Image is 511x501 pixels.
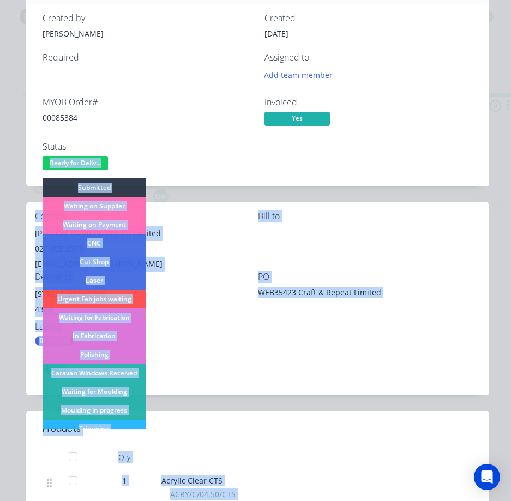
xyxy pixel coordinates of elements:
div: Invoiced [264,97,473,108]
div: WEB35423 Craft & Repeat Limited [258,287,394,302]
div: [STREET_ADDRESS] [35,287,258,302]
div: 4388 [35,302,258,317]
span: [DATE] [264,28,288,39]
div: Notes [43,363,473,374]
div: Waiting on Payment [43,216,146,234]
div: Deliver to [35,272,258,282]
div: [EMAIL_ADDRESS][DOMAIN_NAME] [35,257,258,272]
div: [PERSON_NAME] [43,28,251,39]
div: Submitted [43,178,146,197]
div: Polishing [43,345,146,364]
div: CNC [43,234,146,253]
button: Add team member [258,68,338,82]
div: [STREET_ADDRESS]4388 [35,287,258,321]
div: In Fabrication [43,327,146,345]
div: MYOB Order # [43,97,251,108]
span: Ready for Deliv... [43,156,108,170]
div: Waiting for Moulding [43,383,146,401]
div: Cut Shop [43,253,146,271]
div: Laser [43,271,146,290]
div: Urgent Fab jobs waiting [43,290,146,308]
div: Assigned to [264,52,473,63]
div: Bill to [258,211,481,222]
div: Waiting for Fabrication [43,308,146,327]
div: [PERSON_NAME] & Repeat Limited027 305 2977[EMAIL_ADDRESS][DOMAIN_NAME] [35,226,258,272]
div: Waiting on Supplier [43,197,146,216]
div: PO [258,272,481,282]
button: Add team member [264,68,339,82]
span: Acrylic Clear CTS [161,475,223,486]
div: 00085384 [43,112,251,123]
div: Open Intercom Messenger [474,464,500,490]
span: 1 [122,475,127,486]
div: Contact [35,211,258,222]
div: Caravan Windows Received [43,364,146,383]
div: 027 305 2977 [35,241,258,257]
div: Status [43,141,251,152]
div: Created by [43,13,251,23]
div: BLUE JOB [35,336,74,346]
span: ACRY/C/04.50/CTS [170,488,236,500]
button: Ready for Deliv... [43,156,108,172]
span: Yes [264,112,330,126]
div: Required [43,52,251,63]
div: Qty [92,446,157,468]
div: Trimming [43,420,146,438]
div: [PERSON_NAME] & Repeat Limited [35,226,258,241]
div: Labels [35,321,258,332]
div: Moulding in progress [43,401,146,420]
div: Created [264,13,473,23]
